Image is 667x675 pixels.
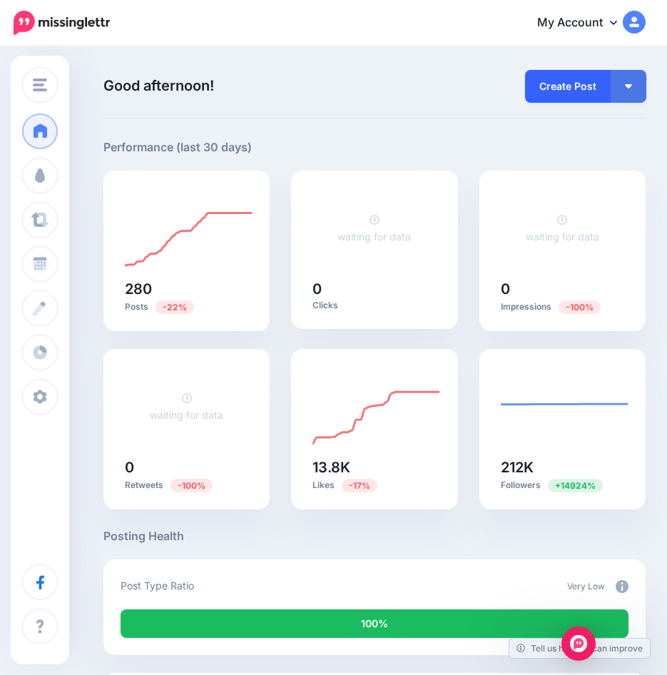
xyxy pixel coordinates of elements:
[567,581,605,592] span: Very Low
[523,6,646,41] a: My Account
[548,479,603,492] span: Previous period: 1.41K
[337,214,411,243] a: waiting for data
[526,214,599,243] a: waiting for data
[525,70,611,103] a: Create Post
[103,527,646,545] h5: Posting Health
[559,300,601,314] span: Previous period: 7.23K
[125,478,248,492] p: Retweets
[33,78,47,91] img: menu.png
[501,460,624,474] h5: 212K
[125,300,248,313] p: Posts
[150,392,223,421] a: waiting for data
[561,626,596,661] div: Open Intercom Messenger
[312,300,436,311] p: Clicks
[121,609,628,638] div: 100% of your posts in the last 30 days were manually created (i.e. were not from Drip Campaigns o...
[103,77,214,94] span: Good afternoon!
[312,282,436,296] h5: 0
[312,478,436,492] p: Likes
[501,300,624,313] p: Impressions
[156,300,194,314] span: Previous period: 359
[501,282,624,296] h5: 0
[125,282,248,296] h5: 280
[121,577,194,594] p: Post Type Ratio
[616,580,628,593] img: info-circle-grey.png
[170,479,213,492] span: Previous period: 10
[103,138,252,156] h5: Performance (last 30 days)
[501,478,624,492] p: Followers
[342,479,377,492] span: Previous period: 16.7K
[509,639,650,658] a: Tell us how we can improve
[14,11,110,35] img: Missinglettr
[625,84,632,88] img: arrow-down-white.png
[312,460,436,474] h5: 13.8K
[125,460,248,474] h5: 0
